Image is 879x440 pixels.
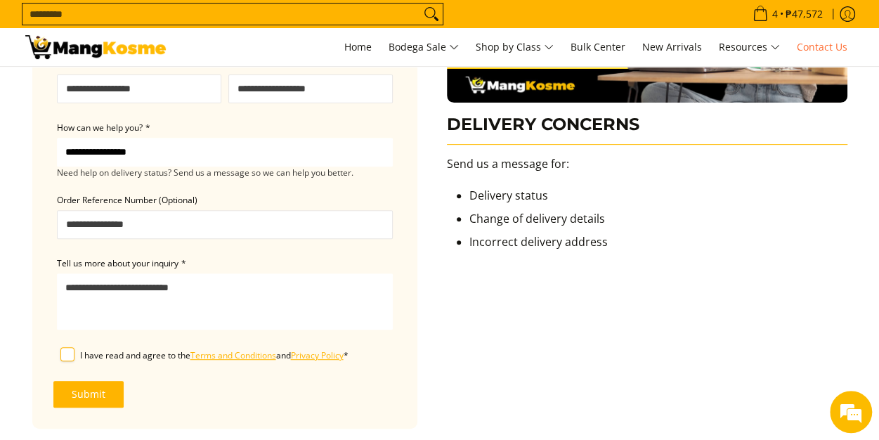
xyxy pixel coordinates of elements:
span: Resources [719,39,780,56]
a: New Arrivals [635,28,709,66]
p: Send us a message for: [447,155,847,187]
span: ₱47,572 [783,9,825,19]
li: Change of delivery details [469,210,847,233]
span: Home [344,40,372,53]
span: Contact Us [797,40,847,53]
a: Home [337,28,379,66]
span: • [748,6,827,22]
img: Contact Us Today! l Mang Kosme - Home Appliance Warehouse Sale [25,35,166,59]
div: Chat with us now [73,79,236,97]
span: We're online! [82,131,194,273]
a: Bulk Center [564,28,632,66]
span: Bulk Center [571,40,625,53]
span: 4 [770,9,780,19]
textarea: Type your message and hit 'Enter' [7,292,268,341]
a: Privacy Policy [291,349,344,361]
span: Shop by Class [476,39,554,56]
div: Minimize live chat window [230,7,264,41]
a: Bodega Sale [382,28,466,66]
h3: DELIVERY CONCERNS [447,114,847,145]
span: Order Reference Number (Optional) [57,194,197,206]
span: Bodega Sale [389,39,459,56]
a: Resources [712,28,787,66]
span: New Arrivals [642,40,702,53]
li: Delivery status [469,187,847,210]
span: Tell us more about your inquiry [57,257,178,269]
a: Shop by Class [469,28,561,66]
a: Contact Us [790,28,854,66]
span: I have read and agree to the and [80,349,344,361]
nav: Main Menu [180,28,854,66]
small: Need help on delivery status? Send us a message so we can help you better. [57,169,393,176]
button: Submit [53,381,124,408]
a: Terms and Conditions [190,349,276,361]
button: Search [420,4,443,25]
span: How can we help you? [57,122,143,134]
li: Incorrect delivery address [469,233,847,257]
